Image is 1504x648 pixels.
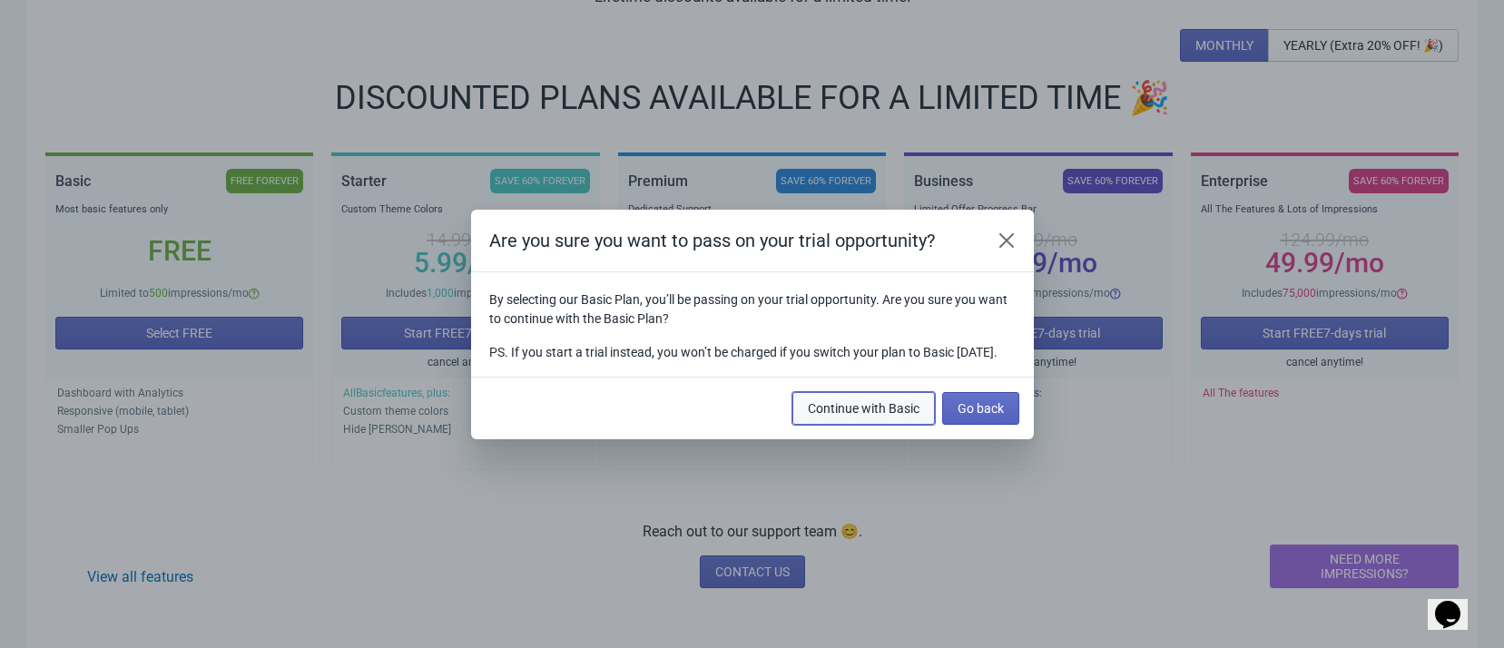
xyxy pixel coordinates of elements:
[489,228,972,253] h2: Are you sure you want to pass on your trial opportunity?
[990,224,1023,257] button: Close
[489,343,1016,362] p: PS. If you start a trial instead, you won’t be charged if you switch your plan to Basic [DATE].
[958,401,1004,416] span: Go back
[489,290,1016,329] p: By selecting our Basic Plan, you’ll be passing on your trial opportunity. Are you sure you want t...
[942,392,1019,425] button: Go back
[808,401,919,416] span: Continue with Basic
[1428,575,1486,630] iframe: chat widget
[792,392,935,425] button: Continue with Basic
